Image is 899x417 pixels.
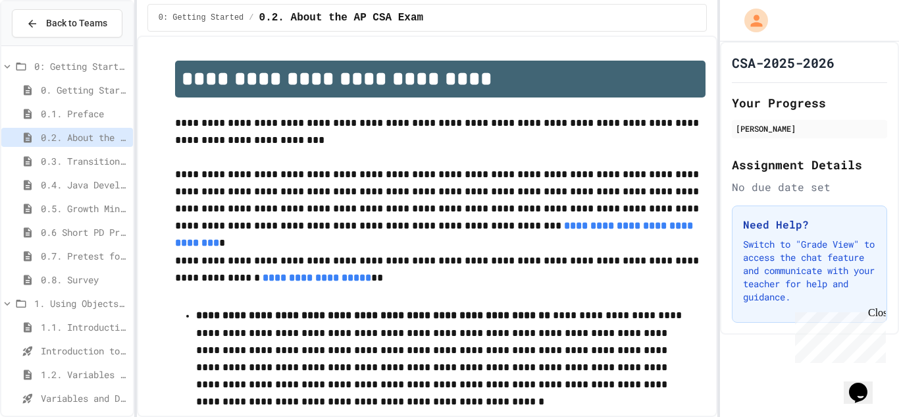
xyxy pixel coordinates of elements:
span: 0: Getting Started [34,59,128,73]
h2: Your Progress [732,94,887,112]
span: 0.1. Preface [41,107,128,121]
span: 0.8. Survey [41,273,128,287]
span: 0: Getting Started [159,13,244,23]
span: 1.1. Introduction to Algorithms, Programming, and Compilers [41,320,128,334]
button: Back to Teams [12,9,122,38]
iframe: chat widget [844,364,886,404]
span: 0.4. Java Development Environments [41,178,128,192]
p: Switch to "Grade View" to access the chat feature and communicate with your teacher for help and ... [743,238,876,304]
span: 0.5. Growth Mindset and Pair Programming [41,202,128,215]
span: Back to Teams [46,16,107,30]
span: 1.2. Variables and Data Types [41,368,128,381]
h2: Assignment Details [732,155,887,174]
span: 0.6 Short PD Pretest [41,225,128,239]
span: Introduction to Algorithms, Programming, and Compilers [41,344,128,358]
span: 1. Using Objects and Methods [34,296,128,310]
div: Chat with us now!Close [5,5,91,84]
h1: CSA-2025-2026 [732,53,835,72]
div: My Account [731,5,771,36]
iframe: chat widget [790,307,886,363]
span: / [249,13,253,23]
div: No due date set [732,179,887,195]
span: Variables and Data Types - Quiz [41,391,128,405]
div: [PERSON_NAME] [736,123,883,134]
span: 0.7. Pretest for the AP CSA Exam [41,249,128,263]
span: 0.3. Transitioning from AP CSP to AP CSA [41,154,128,168]
span: 0.2. About the AP CSA Exam [259,10,424,26]
h3: Need Help? [743,217,876,233]
span: 0.2. About the AP CSA Exam [41,130,128,144]
span: 0. Getting Started [41,83,128,97]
